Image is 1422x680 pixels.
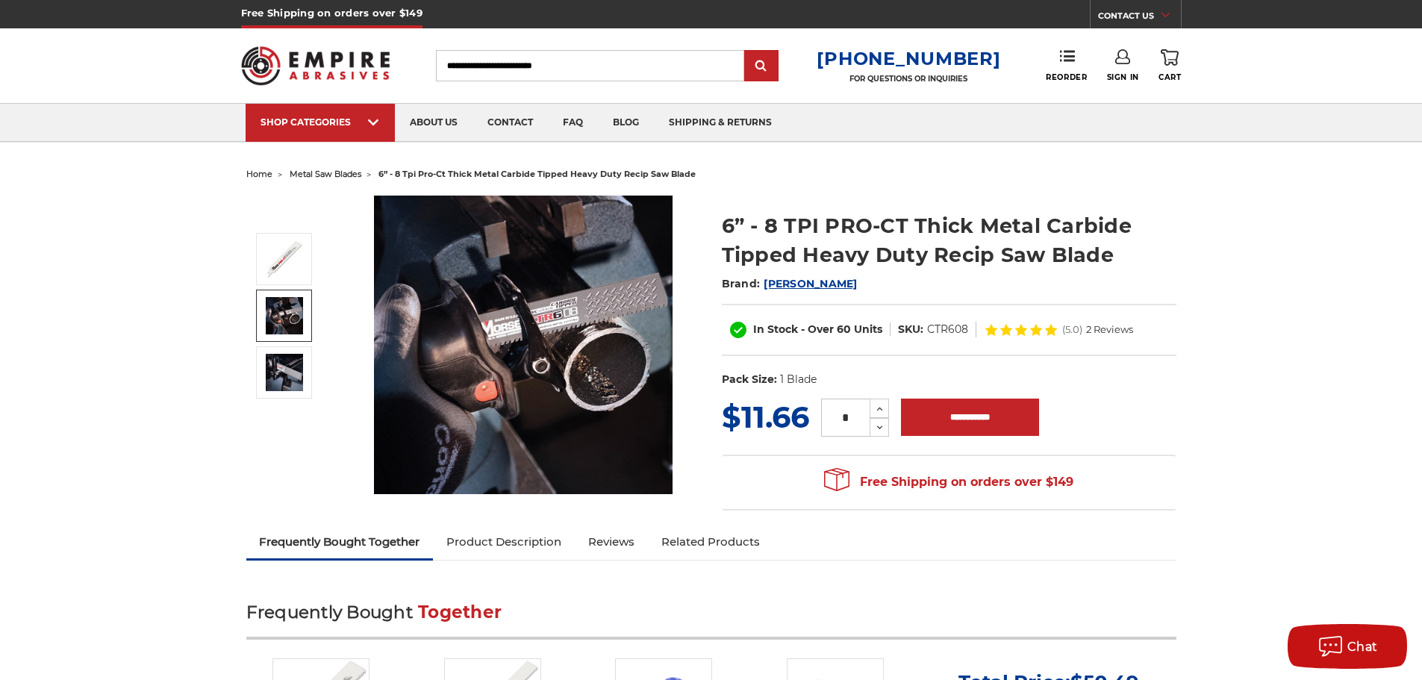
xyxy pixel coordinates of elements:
[266,240,303,278] img: MK Morse Pro Line-CT 6 inch 8 TPI thick metal reciprocating saw blade, carbide-tipped for heavy-d...
[266,354,303,391] img: 6” - 8 TPI PRO-CT Thick Metal Carbide Tipped Heavy Duty Recip Saw Blade
[241,37,390,95] img: Empire Abrasives
[1062,325,1082,334] span: (5.0)
[648,525,773,558] a: Related Products
[722,372,777,387] dt: Pack Size:
[374,196,673,494] img: MK Morse Pro Line-CT 6 inch 8 TPI thick metal reciprocating saw blade, carbide-tipped for heavy-d...
[1159,49,1181,82] a: Cart
[1046,49,1087,81] a: Reorder
[824,467,1073,497] span: Free Shipping on orders over $149
[246,169,272,179] a: home
[378,169,696,179] span: 6” - 8 tpi pro-ct thick metal carbide tipped heavy duty recip saw blade
[1159,72,1181,82] span: Cart
[1086,325,1133,334] span: 2 Reviews
[1107,72,1139,82] span: Sign In
[1098,7,1181,28] a: CONTACT US
[654,104,787,142] a: shipping & returns
[266,297,303,334] img: 6” - 8 TPI PRO-CT Thick Metal Carbide Tipped Heavy Duty Recip Saw Blade
[801,322,834,336] span: - Over
[722,211,1176,269] h1: 6” - 8 TPI PRO-CT Thick Metal Carbide Tipped Heavy Duty Recip Saw Blade
[1347,640,1378,654] span: Chat
[261,116,380,128] div: SHOP CATEGORIES
[898,322,923,337] dt: SKU:
[548,104,598,142] a: faq
[598,104,654,142] a: blog
[722,399,809,435] span: $11.66
[753,322,798,336] span: In Stock
[854,322,882,336] span: Units
[837,322,851,336] span: 60
[746,52,776,81] input: Submit
[246,525,434,558] a: Frequently Bought Together
[246,602,413,623] span: Frequently Bought
[395,104,473,142] a: about us
[927,322,968,337] dd: CTR608
[780,372,817,387] dd: 1 Blade
[418,602,502,623] span: Together
[575,525,648,558] a: Reviews
[1288,624,1407,669] button: Chat
[817,48,1000,69] a: [PHONE_NUMBER]
[433,525,575,558] a: Product Description
[290,169,361,179] a: metal saw blades
[473,104,548,142] a: contact
[764,277,857,290] a: [PERSON_NAME]
[722,277,761,290] span: Brand:
[817,74,1000,84] p: FOR QUESTIONS OR INQUIRIES
[1046,72,1087,82] span: Reorder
